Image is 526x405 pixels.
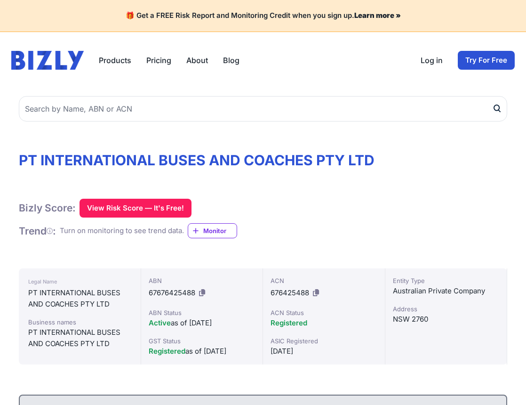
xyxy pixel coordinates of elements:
a: Monitor [188,223,237,238]
div: Business names [28,317,131,327]
div: ABN Status [149,308,255,317]
a: Log in [421,55,443,66]
div: ABN [149,276,255,285]
button: View Risk Score — It's Free! [80,199,191,218]
span: Registered [271,318,307,327]
div: PT INTERNATIONAL BUSES AND COACHES PTY LTD [28,287,131,310]
h1: PT INTERNATIONAL BUSES AND COACHES PTY LTD [19,152,507,169]
a: Learn more » [354,11,401,20]
button: Products [99,55,131,66]
a: Blog [223,55,239,66]
div: as of [DATE] [149,346,255,357]
span: Registered [149,347,185,356]
a: Try For Free [458,51,515,70]
div: GST Status [149,336,255,346]
div: Entity Type [393,276,500,285]
span: Monitor [203,226,237,235]
div: [DATE] [271,346,377,357]
input: Search by Name, ABN or ACN [19,96,507,121]
h1: Trend : [19,225,56,237]
div: Turn on monitoring to see trend data. [60,226,184,236]
span: 676425488 [271,288,309,297]
div: as of [DATE] [149,317,255,329]
div: Australian Private Company [393,285,500,297]
div: ASIC Registered [271,336,377,346]
a: About [186,55,208,66]
div: NSW 2760 [393,314,500,325]
div: Legal Name [28,276,131,287]
span: 67676425488 [149,288,195,297]
h1: Bizly Score: [19,202,76,214]
span: Active [149,318,171,327]
div: PT INTERNATIONAL BUSES AND COACHES PTY LTD [28,327,131,349]
h4: 🎁 Get a FREE Risk Report and Monitoring Credit when you sign up. [11,11,515,20]
div: ACN [271,276,377,285]
div: Address [393,304,500,314]
div: ACN Status [271,308,377,317]
a: Pricing [146,55,171,66]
